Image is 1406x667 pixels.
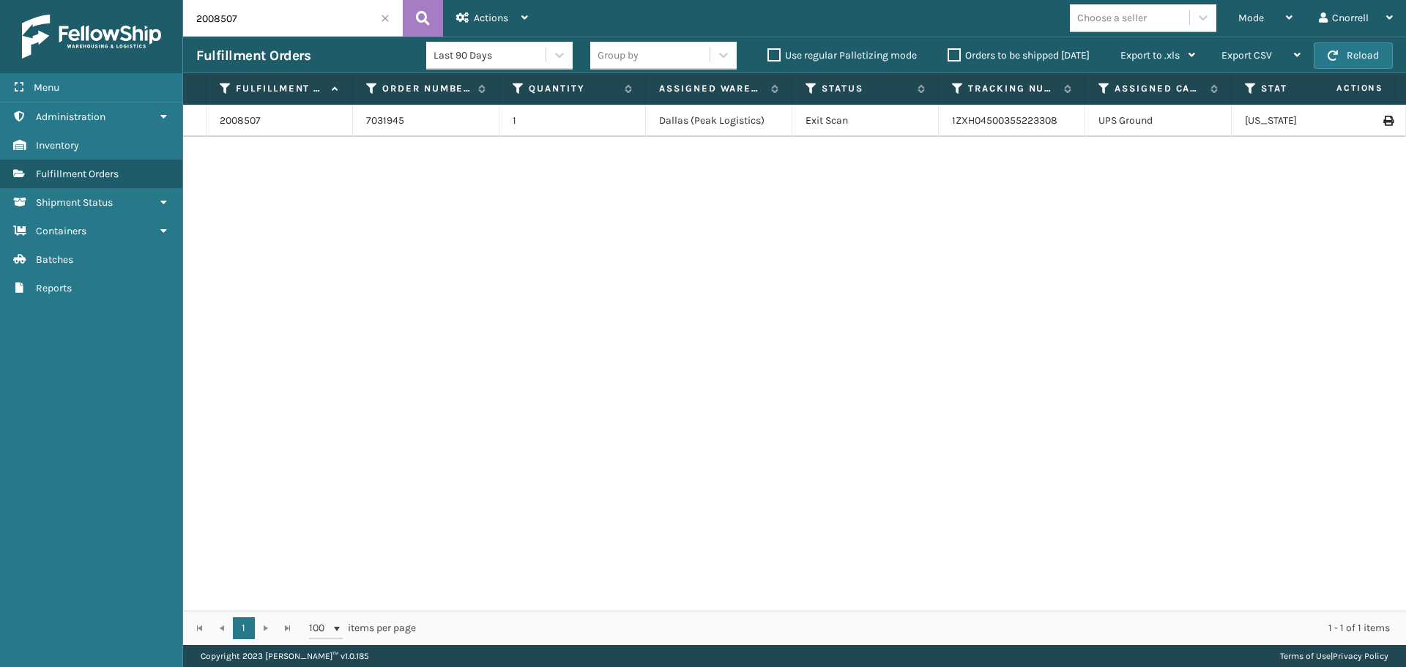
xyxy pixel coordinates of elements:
span: Fulfillment Orders [36,168,119,180]
img: logo [22,15,161,59]
a: 1 [233,617,255,639]
i: Print Label [1383,116,1392,126]
a: Terms of Use [1280,651,1331,661]
span: Inventory [36,139,79,152]
a: 1ZXH04500355223308 [952,114,1057,127]
a: Privacy Policy [1333,651,1388,661]
div: Choose a seller [1077,10,1147,26]
p: Copyright 2023 [PERSON_NAME]™ v 1.0.185 [201,645,369,667]
label: Quantity [529,82,617,95]
div: Last 90 Days [434,48,547,63]
label: State [1261,82,1350,95]
button: Reload [1314,42,1393,69]
span: Menu [34,81,59,94]
label: Tracking Number [968,82,1057,95]
div: Group by [598,48,639,63]
label: Fulfillment Order Id [236,82,324,95]
label: Status [822,82,910,95]
label: Order Number [382,82,471,95]
span: Actions [474,12,508,24]
span: Actions [1290,76,1392,100]
label: Assigned Carrier Service [1115,82,1203,95]
a: 2008507 [220,113,261,128]
span: Containers [36,225,86,237]
h3: Fulfillment Orders [196,47,310,64]
td: Dallas (Peak Logistics) [646,105,792,137]
div: 1 - 1 of 1 items [436,621,1390,636]
div: | [1280,645,1388,667]
span: 100 [309,621,331,636]
span: Batches [36,253,73,266]
td: [US_STATE] [1232,105,1378,137]
span: Export to .xls [1120,49,1180,62]
span: Administration [36,111,105,123]
span: Reports [36,282,72,294]
td: 1 [499,105,646,137]
span: Mode [1238,12,1264,24]
label: Assigned Warehouse [659,82,764,95]
td: UPS Ground [1085,105,1232,137]
td: Exit Scan [792,105,939,137]
span: items per page [309,617,416,639]
span: Export CSV [1221,49,1272,62]
label: Use regular Palletizing mode [767,49,917,62]
label: Orders to be shipped [DATE] [948,49,1090,62]
td: 7031945 [353,105,499,137]
span: Shipment Status [36,196,113,209]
